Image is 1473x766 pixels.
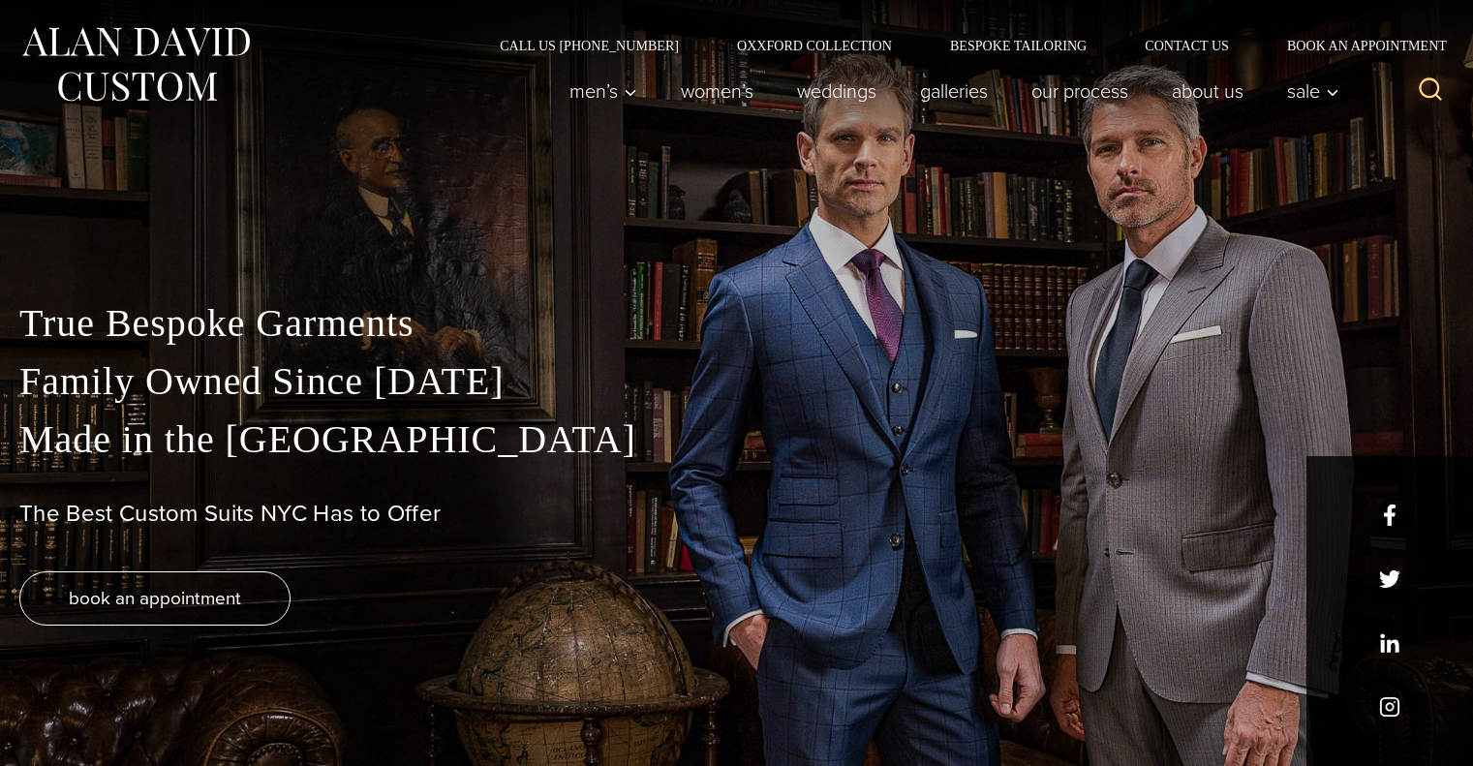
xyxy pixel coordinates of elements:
[19,500,1454,528] h1: The Best Custom Suits NYC Has to Offer
[19,21,252,107] img: Alan David Custom
[1407,68,1454,114] button: View Search Form
[708,39,921,52] a: Oxxford Collection
[569,81,637,101] span: Men’s
[1151,72,1266,110] a: About Us
[19,294,1454,469] p: True Bespoke Garments Family Owned Since [DATE] Made in the [GEOGRAPHIC_DATA]
[660,72,776,110] a: Women’s
[1258,39,1454,52] a: Book an Appointment
[1010,72,1151,110] a: Our Process
[69,584,241,612] span: book an appointment
[899,72,1010,110] a: Galleries
[1287,81,1339,101] span: Sale
[921,39,1116,52] a: Bespoke Tailoring
[548,72,1350,110] nav: Primary Navigation
[471,39,1454,52] nav: Secondary Navigation
[1116,39,1258,52] a: Contact Us
[19,571,291,626] a: book an appointment
[471,39,708,52] a: Call Us [PHONE_NUMBER]
[776,72,899,110] a: weddings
